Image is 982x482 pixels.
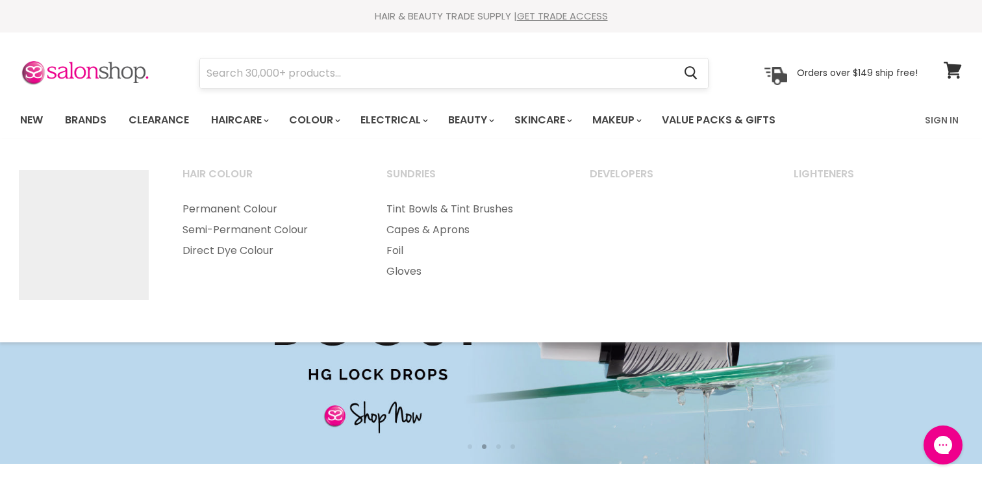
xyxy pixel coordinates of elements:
[652,107,785,134] a: Value Packs & Gifts
[583,107,649,134] a: Makeup
[370,240,572,261] a: Foil
[573,164,775,196] a: Developers
[55,107,116,134] a: Brands
[10,107,53,134] a: New
[166,240,368,261] a: Direct Dye Colour
[674,58,708,88] button: Search
[917,107,966,134] a: Sign In
[4,101,978,139] nav: Main
[777,164,979,196] a: Lighteners
[370,199,572,220] a: Tint Bowls & Tint Brushes
[10,101,851,139] ul: Main menu
[166,164,368,196] a: Hair Colour
[166,199,368,261] ul: Main menu
[468,444,472,449] li: Page dot 1
[200,58,674,88] input: Search
[370,164,572,196] a: Sundries
[199,58,709,89] form: Product
[166,199,368,220] a: Permanent Colour
[4,10,978,23] div: HAIR & BEAUTY TRADE SUPPLY |
[438,107,502,134] a: Beauty
[517,9,608,23] a: GET TRADE ACCESS
[505,107,580,134] a: Skincare
[201,107,277,134] a: Haircare
[797,67,918,79] p: Orders over $149 ship free!
[510,444,515,449] li: Page dot 4
[482,444,486,449] li: Page dot 2
[166,220,368,240] a: Semi-Permanent Colour
[351,107,436,134] a: Electrical
[917,421,969,469] iframe: Gorgias live chat messenger
[496,444,501,449] li: Page dot 3
[370,199,572,282] ul: Main menu
[370,220,572,240] a: Capes & Aprons
[279,107,348,134] a: Colour
[119,107,199,134] a: Clearance
[370,261,572,282] a: Gloves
